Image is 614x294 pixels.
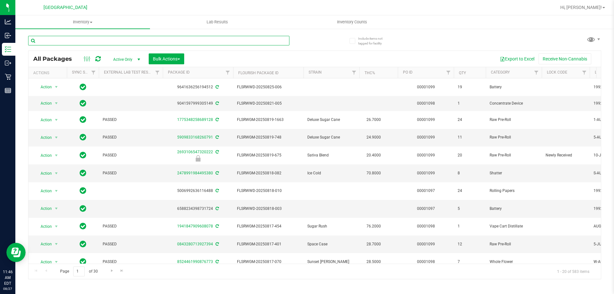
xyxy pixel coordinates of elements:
[103,259,159,265] span: PASSED
[458,259,482,265] span: 7
[215,85,219,89] span: Sync from Compliance System
[52,99,60,108] span: select
[307,223,356,229] span: Sugar Rush
[358,36,390,46] span: Include items not tagged for facility
[162,206,234,212] div: 6588234398731724
[490,259,538,265] span: Whole Flower
[237,241,300,247] span: FLSRWGM-20250817-401
[28,36,289,45] input: Search Package ID, Item Name, SKU, Lot or Part Number...
[223,67,233,78] a: Filter
[215,224,219,228] span: Sync from Compliance System
[363,257,384,266] span: 28.5000
[539,53,591,64] button: Receive Non-Cannabis
[458,170,482,176] span: 8
[237,152,300,158] span: FLSRWGM-20250819-675
[417,135,435,139] a: 00001099
[552,266,594,276] span: 1 - 20 of 583 items
[417,85,435,89] a: 00001099
[285,15,419,29] a: Inventory Counts
[237,206,300,212] span: FLSRWWD-20250818-003
[490,84,538,90] span: Battery
[215,135,219,139] span: Sync from Compliance System
[117,266,127,275] a: Go to the last page
[417,242,435,246] a: 00001099
[52,240,60,249] span: select
[80,169,86,178] span: In Sync
[307,117,356,123] span: Deluxe Sugar Cane
[43,5,87,10] span: [GEOGRAPHIC_DATA]
[103,170,159,176] span: PASSED
[458,152,482,158] span: 20
[458,84,482,90] span: 19
[546,152,586,158] span: Newly Received
[35,204,52,213] span: Action
[177,171,213,175] a: 2478991984495380
[177,242,213,246] a: 0843280713927394
[560,5,602,10] span: Hi, [PERSON_NAME]!
[52,169,60,178] span: select
[6,243,26,262] iframe: Resource center
[403,70,413,75] a: PO ID
[417,153,435,157] a: 00001099
[52,83,60,91] span: select
[52,204,60,213] span: select
[103,223,159,229] span: PASSED
[215,188,219,193] span: Sync from Compliance System
[458,134,482,140] span: 11
[458,100,482,107] span: 1
[80,133,86,142] span: In Sync
[73,266,85,276] input: 1
[490,188,538,194] span: Rolling Papers
[35,258,52,266] span: Action
[33,55,78,62] span: All Packages
[458,223,482,229] span: 1
[459,71,466,75] a: Qty
[35,115,52,124] span: Action
[35,83,52,91] span: Action
[496,53,539,64] button: Export to Excel
[35,151,52,160] span: Action
[458,188,482,194] span: 24
[177,150,213,154] a: 2693106547320222
[198,19,237,25] span: Lab Results
[35,133,52,142] span: Action
[417,171,435,175] a: 00001099
[5,60,11,66] inline-svg: Outbound
[363,151,384,160] span: 20.4000
[5,74,11,80] inline-svg: Retail
[80,222,86,231] span: In Sync
[237,170,300,176] span: FLSRWGM-20250818-082
[237,117,300,123] span: FLSRWGM-20250819-1663
[237,188,300,194] span: FLSRWWD-20250818-010
[215,150,219,154] span: Sync from Compliance System
[417,224,435,228] a: 00001098
[237,259,300,265] span: FLSRWGM-20250817-070
[177,259,213,264] a: 8524461990876773
[215,206,219,211] span: Sync from Compliance System
[458,206,482,212] span: 5
[363,169,384,178] span: 70.8000
[72,70,97,75] a: Sync Status
[52,258,60,266] span: select
[103,117,159,123] span: PASSED
[162,84,234,90] div: 9641636256194512
[80,115,86,124] span: In Sync
[490,117,538,123] span: Raw Pre-Roll
[307,259,356,265] span: Sunset [PERSON_NAME]
[80,83,86,91] span: In Sync
[215,101,219,106] span: Sync from Compliance System
[80,99,86,108] span: In Sync
[349,67,359,78] a: Filter
[490,241,538,247] span: Raw Pre-Roll
[104,70,154,75] a: External Lab Test Result
[80,240,86,249] span: In Sync
[365,71,375,75] a: THC%
[547,70,567,75] a: Lock Code
[5,46,11,52] inline-svg: Inventory
[52,187,60,195] span: select
[52,151,60,160] span: select
[531,67,542,78] a: Filter
[5,19,11,25] inline-svg: Analytics
[237,134,300,140] span: FLSRWGM-20250819-748
[215,117,219,122] span: Sync from Compliance System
